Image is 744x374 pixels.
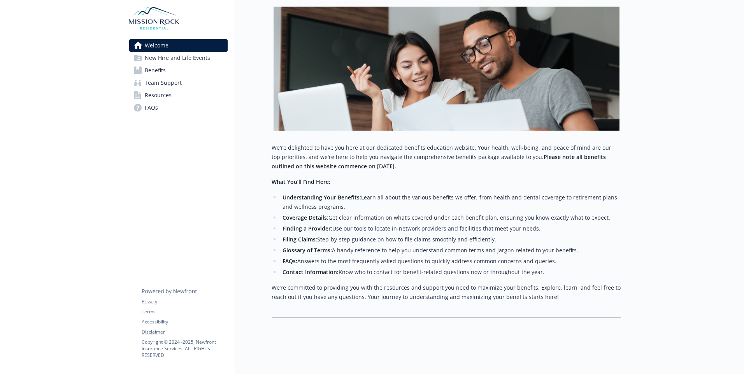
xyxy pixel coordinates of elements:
[142,308,227,315] a: Terms
[129,39,228,52] a: Welcome
[142,329,227,336] a: Disclaimer
[145,101,158,114] span: FAQs
[142,318,227,325] a: Accessibility
[274,7,619,131] img: overview page banner
[145,39,168,52] span: Welcome
[280,213,621,222] li: Get clear information on what’s covered under each benefit plan, ensuring you know exactly what t...
[142,298,227,305] a: Privacy
[272,143,621,171] p: We're delighted to have you here at our dedicated benefits education website. Your health, well-b...
[283,257,297,265] strong: FAQs:
[129,52,228,64] a: New Hire and Life Events
[283,236,317,243] strong: Filing Claims:
[280,235,621,244] li: Step-by-step guidance on how to file claims smoothly and efficiently.
[283,268,339,276] strong: Contact Information:
[280,193,621,211] li: Learn all about the various benefits we offer, from health and dental coverage to retirement plan...
[283,194,361,201] strong: Understanding Your Benefits:
[145,64,166,77] span: Benefits
[272,283,621,302] p: We’re committed to providing you with the resources and support you need to maximize your benefit...
[129,101,228,114] a: FAQs
[280,267,621,277] li: Know who to contact for benefit-related questions now or throughout the year.
[280,224,621,233] li: Use our tools to locate in-network providers and facilities that meet your needs.
[280,246,621,255] li: A handy reference to help you understand common terms and jargon related to your benefits.
[129,77,228,89] a: Team Support
[145,77,182,89] span: Team Support
[145,89,172,101] span: Resources
[129,89,228,101] a: Resources
[280,257,621,266] li: Answers to the most frequently asked questions to quickly address common concerns and queries.
[142,339,227,358] p: Copyright © 2024 - 2025 , Newfront Insurance Services, ALL RIGHTS RESERVED
[283,225,332,232] strong: Finding a Provider:
[272,178,330,185] strong: What You’ll Find Here:
[283,246,332,254] strong: Glossary of Terms:
[129,64,228,77] a: Benefits
[145,52,210,64] span: New Hire and Life Events
[283,214,328,221] strong: Coverage Details:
